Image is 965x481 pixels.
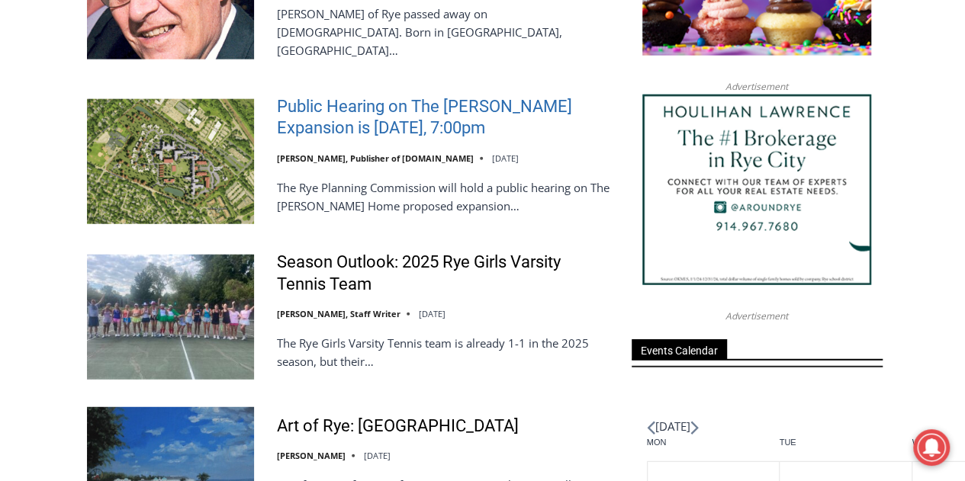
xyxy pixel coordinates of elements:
[655,416,690,437] li: [DATE]
[5,157,150,215] span: Open Tues. - Sun. [PHONE_NUMBER]
[277,152,474,164] a: [PERSON_NAME], Publisher of [DOMAIN_NAME]
[277,334,612,370] p: The Rye Girls Varsity Tennis team is already 1-1 in the 2025 season, but their…
[277,96,612,139] a: Public Hearing on The [PERSON_NAME] Expansion is [DATE], 7:00pm
[779,437,912,460] div: Tuesday
[277,308,400,319] a: [PERSON_NAME], Staff Writer
[690,421,699,435] a: Next month
[385,1,721,148] div: "[PERSON_NAME] and I covered the [DATE] Parade, which was a really eye opening experience as I ha...
[277,252,612,295] a: Season Outlook: 2025 Rye Girls Varsity Tennis Team
[419,308,446,319] time: [DATE]
[779,437,912,448] span: Tue
[277,415,519,438] a: Art of Rye: [GEOGRAPHIC_DATA]
[87,255,254,380] img: Season Outlook: 2025 Rye Girls Varsity Tennis Team
[642,95,871,285] img: Houlihan Lawrence The #1 Brokerage in Rye City
[647,437,780,460] div: Monday
[277,5,612,59] p: [PERSON_NAME] of Rye passed away on [DEMOGRAPHIC_DATA]. Born in [GEOGRAPHIC_DATA], [GEOGRAPHIC_DA...
[277,178,612,215] p: The Rye Planning Commission will hold a public hearing on The [PERSON_NAME] Home proposed expansion…
[367,148,739,190] a: Intern @ [DOMAIN_NAME]
[277,450,346,461] a: [PERSON_NAME]
[364,450,391,461] time: [DATE]
[710,309,803,323] span: Advertisement
[157,95,224,182] div: "the precise, almost orchestrated movements of cutting and assembling sushi and [PERSON_NAME] mak...
[710,79,803,94] span: Advertisement
[87,99,254,224] img: Public Hearing on The Osborn Expansion is Tuesday, 7:00pm
[399,152,707,186] span: Intern @ [DOMAIN_NAME]
[492,152,519,164] time: [DATE]
[632,339,727,360] span: Events Calendar
[647,437,780,448] span: Mon
[647,421,655,435] a: Previous month
[1,153,153,190] a: Open Tues. - Sun. [PHONE_NUMBER]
